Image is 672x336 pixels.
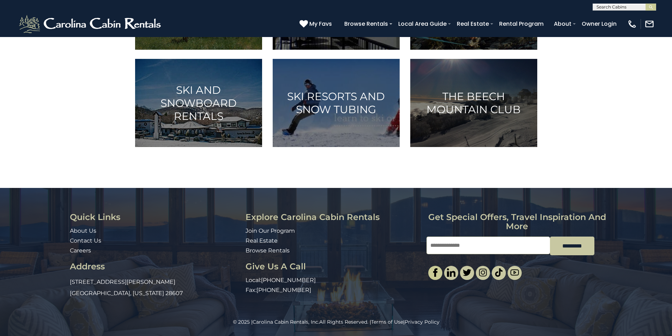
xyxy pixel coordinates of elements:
a: Local Area Guide [395,18,450,30]
a: Browse Rentals [341,18,392,30]
h3: Get special offers, travel inspiration and more [426,213,607,231]
p: Fax: [246,286,421,294]
a: Rental Program [496,18,547,30]
img: linkedin-single.svg [447,268,455,277]
img: youtube-light.svg [510,268,519,277]
a: Terms of Use [371,319,403,325]
a: My Favs [299,19,334,29]
p: Local: [246,276,421,285]
a: Browse Rentals [246,247,290,254]
h3: Give Us A Call [246,262,421,271]
a: About [550,18,575,30]
img: tiktok.svg [495,268,503,277]
img: twitter-single.svg [463,268,471,277]
img: facebook-single.svg [431,268,440,277]
img: phone-regular-white.png [627,19,637,29]
a: Careers [70,247,91,254]
img: mail-regular-white.png [644,19,654,29]
a: Ski Resorts and Snow Tubing [273,59,400,147]
a: [PHONE_NUMBER] [261,277,316,283]
h3: Explore Carolina Cabin Rentals [246,213,421,222]
img: instagram-single.svg [479,268,487,277]
a: The Beech Mountain Club [410,59,537,147]
a: About Us [70,227,96,234]
h3: Quick Links [70,213,240,222]
h3: Ski and Snowboard Rentals [144,84,253,123]
a: [PHONE_NUMBER] [256,287,311,293]
a: Contact Us [70,237,101,244]
img: White-1-2.png [18,13,164,35]
a: Owner Login [578,18,620,30]
h3: The Beech Mountain Club [419,90,528,116]
span: © 2025 | [233,319,319,325]
a: Privacy Policy [405,319,440,325]
p: All Rights Reserved. | | [16,318,656,325]
a: Join Our Program [246,227,295,234]
p: [STREET_ADDRESS][PERSON_NAME] [GEOGRAPHIC_DATA], [US_STATE] 28607 [70,276,240,299]
a: Real Estate [246,237,278,244]
h3: Address [70,262,240,271]
a: Real Estate [453,18,492,30]
h3: Ski Resorts and Snow Tubing [281,90,391,116]
a: Ski and Snowboard Rentals [135,59,262,147]
a: Carolina Cabin Rentals, Inc. [253,319,319,325]
span: My Favs [309,19,332,28]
